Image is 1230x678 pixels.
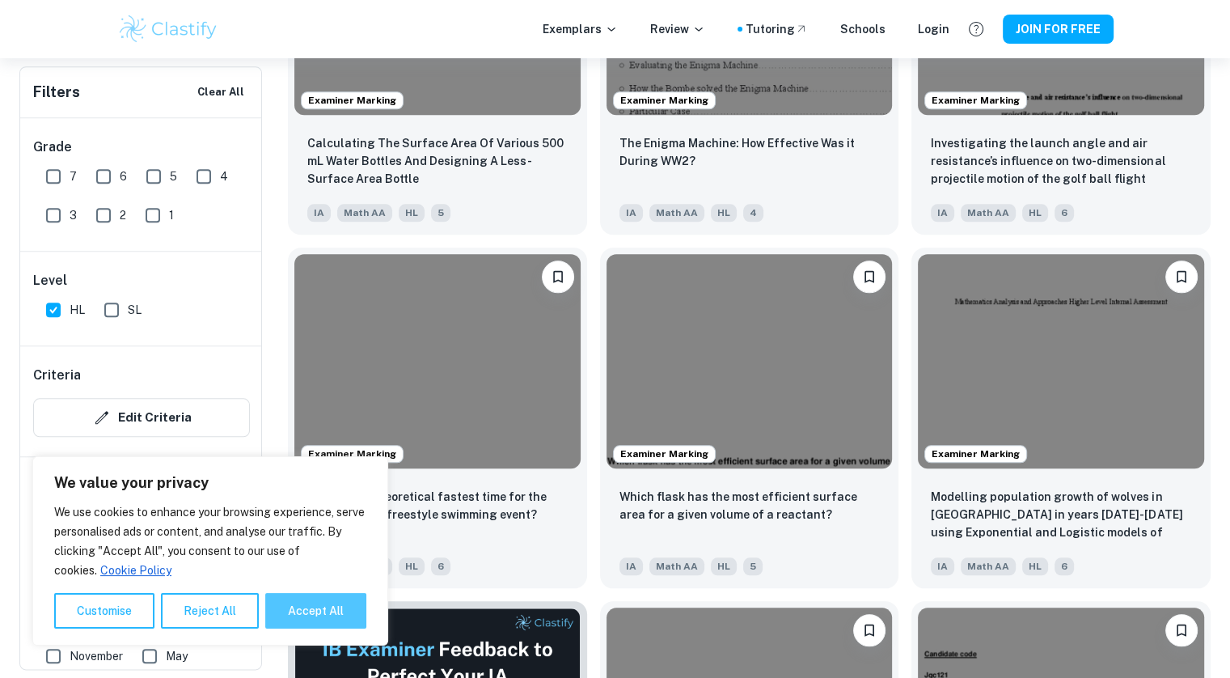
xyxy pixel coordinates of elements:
[337,204,392,222] span: Math AA
[33,366,81,385] h6: Criteria
[265,593,366,629] button: Accept All
[1165,261,1198,293] button: Please log in to bookmark exemplars
[117,13,220,45] img: Clastify logo
[1022,557,1048,575] span: HL
[542,261,574,293] button: Please log in to bookmark exemplars
[399,204,425,222] span: HL
[32,456,388,646] div: We value your privacy
[99,563,172,578] a: Cookie Policy
[120,167,127,185] span: 6
[925,447,1026,461] span: Examiner Marking
[853,261,886,293] button: Please log in to bookmark exemplars
[70,647,123,665] span: November
[33,398,250,437] button: Edit Criteria
[619,557,643,575] span: IA
[1055,204,1074,222] span: 6
[399,557,425,575] span: HL
[931,204,954,222] span: IA
[169,206,174,224] span: 1
[193,80,248,104] button: Clear All
[931,557,954,575] span: IA
[220,167,228,185] span: 4
[918,254,1204,468] img: Math AA IA example thumbnail: Modelling population growth of wolves in
[307,204,331,222] span: IA
[307,134,568,188] p: Calculating The Surface Area Of Various 500 mL Water Bottles And Designing A Less-Surface Area Bo...
[607,254,893,468] img: Math AA IA example thumbnail: Which flask has the most efficient surfa
[166,647,188,665] span: May
[619,134,880,170] p: The Enigma Machine: How Effective Was it During WW2?
[961,557,1016,575] span: Math AA
[619,488,880,523] p: Which flask has the most efficient surface area for a given volume of a reactant?
[54,502,366,580] p: We use cookies to enhance your browsing experience, serve personalised ads or content, and analys...
[170,167,177,185] span: 5
[962,15,990,43] button: Help and Feedback
[931,134,1191,188] p: Investigating the launch angle and air resistance’s influence on two-dimensional projectile motio...
[911,248,1211,588] a: Examiner MarkingPlease log in to bookmark exemplarsModelling population growth of wolves in Polan...
[161,593,259,629] button: Reject All
[961,204,1016,222] span: Math AA
[649,204,704,222] span: Math AA
[128,301,142,319] span: SL
[711,557,737,575] span: HL
[931,488,1191,543] p: Modelling population growth of wolves in Poland in years 2001-2020 using Exponential and Logistic...
[600,248,899,588] a: Examiner MarkingPlease log in to bookmark exemplarsWhich flask has the most efficient surface are...
[33,138,250,157] h6: Grade
[746,20,808,38] a: Tutoring
[294,254,581,468] img: Math AA IA example thumbnail: What is the theoretical fastest time for
[840,20,886,38] a: Schools
[33,81,80,104] h6: Filters
[853,614,886,646] button: Please log in to bookmark exemplars
[431,557,450,575] span: 6
[33,271,250,290] h6: Level
[302,93,403,108] span: Examiner Marking
[925,93,1026,108] span: Examiner Marking
[1165,614,1198,646] button: Please log in to bookmark exemplars
[120,206,126,224] span: 2
[543,20,618,38] p: Exemplars
[70,301,85,319] span: HL
[431,204,450,222] span: 5
[70,167,77,185] span: 7
[1022,204,1048,222] span: HL
[619,204,643,222] span: IA
[614,447,715,461] span: Examiner Marking
[649,557,704,575] span: Math AA
[743,204,763,222] span: 4
[711,204,737,222] span: HL
[54,473,366,493] p: We value your privacy
[302,447,403,461] span: Examiner Marking
[650,20,705,38] p: Review
[70,206,77,224] span: 3
[288,248,587,588] a: Examiner MarkingPlease log in to bookmark exemplarsWhat is the theoretical fastest time for the O...
[54,593,154,629] button: Customise
[614,93,715,108] span: Examiner Marking
[307,488,568,523] p: What is the theoretical fastest time for the Olympic 100m freestyle swimming event?
[918,20,949,38] a: Login
[1055,557,1074,575] span: 6
[743,557,763,575] span: 5
[1003,15,1114,44] button: JOIN FOR FREE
